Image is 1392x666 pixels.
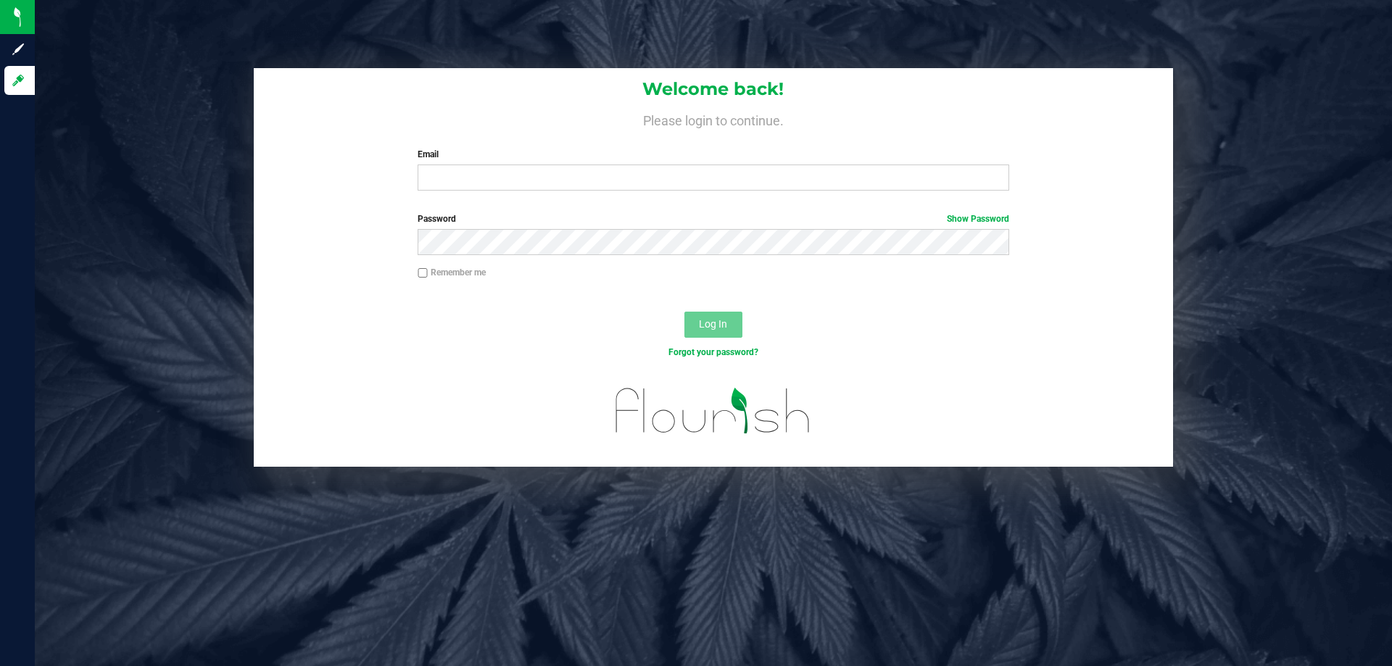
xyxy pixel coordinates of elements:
[11,73,25,88] inline-svg: Log in
[418,266,486,279] label: Remember me
[668,347,758,357] a: Forgot your password?
[254,80,1173,99] h1: Welcome back!
[418,268,428,278] input: Remember me
[11,42,25,57] inline-svg: Sign up
[598,374,828,448] img: flourish_logo.svg
[418,148,1008,161] label: Email
[254,110,1173,128] h4: Please login to continue.
[418,214,456,224] span: Password
[684,312,742,338] button: Log In
[699,318,727,330] span: Log In
[947,214,1009,224] a: Show Password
